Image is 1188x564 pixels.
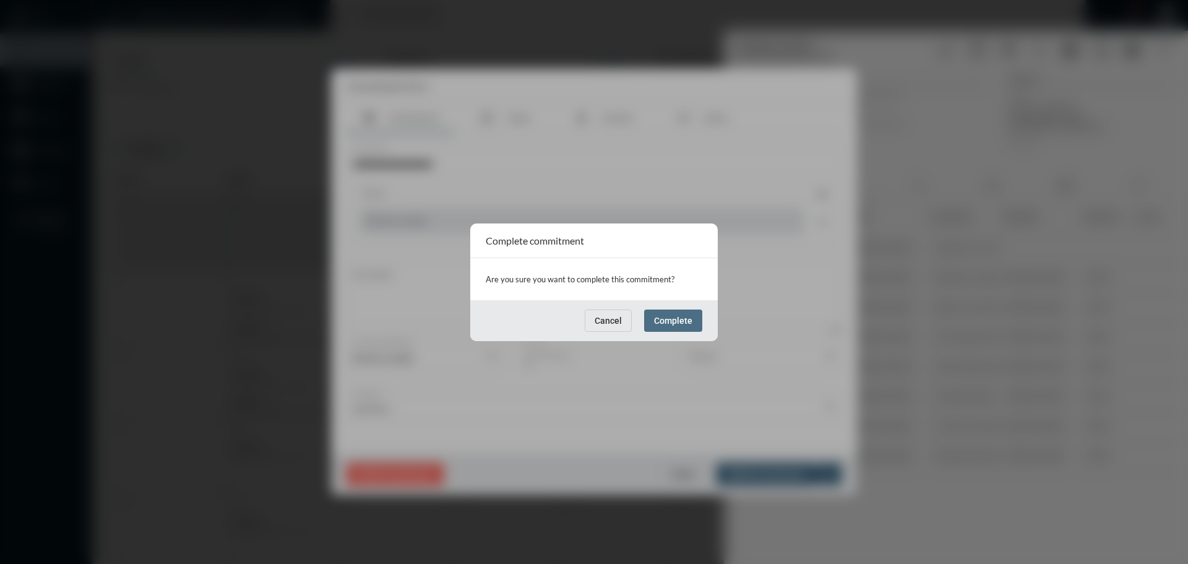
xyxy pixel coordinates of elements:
[486,235,584,246] h2: Complete commitment
[654,316,692,326] span: Complete
[644,310,702,332] button: Complete
[585,310,632,332] button: Cancel
[486,271,702,288] p: Are you sure you want to complete this commitment?
[595,316,622,326] span: Cancel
